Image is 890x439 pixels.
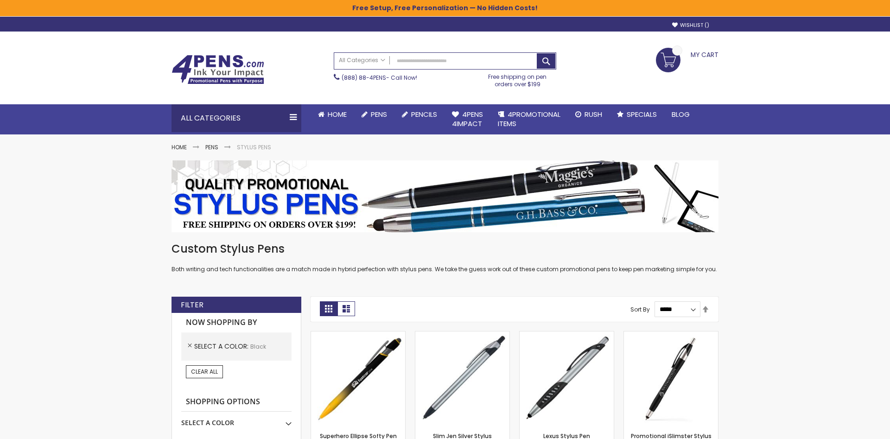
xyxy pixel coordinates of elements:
[627,109,657,119] span: Specials
[172,104,301,132] div: All Categories
[520,331,614,426] img: Lexus Stylus Pen-Black
[172,242,718,256] h1: Custom Stylus Pens
[250,343,266,350] span: Black
[320,301,337,316] strong: Grid
[181,412,292,427] div: Select A Color
[664,104,697,125] a: Blog
[568,104,610,125] a: Rush
[585,109,602,119] span: Rush
[172,55,264,84] img: 4Pens Custom Pens and Promotional Products
[624,331,718,339] a: Promotional iSlimster Stylus Click Pen-Black
[311,104,354,125] a: Home
[342,74,417,82] span: - Call Now!
[490,104,568,134] a: 4PROMOTIONALITEMS
[520,331,614,339] a: Lexus Stylus Pen-Black
[342,74,386,82] a: (888) 88-4PENS
[394,104,445,125] a: Pencils
[415,331,509,339] a: Slim Jen Silver Stylus-Black
[672,109,690,119] span: Blog
[172,143,187,151] a: Home
[172,160,718,232] img: Stylus Pens
[311,331,405,426] img: Superhero Ellipse Softy Pen with Stylus - Laser Engraved-Black
[186,365,223,378] a: Clear All
[445,104,490,134] a: 4Pens4impact
[181,300,203,310] strong: Filter
[498,109,560,128] span: 4PROMOTIONAL ITEMS
[172,242,718,274] div: Both writing and tech functionalities are a match made in hybrid perfection with stylus pens. We ...
[624,331,718,426] img: Promotional iSlimster Stylus Click Pen-Black
[194,342,250,351] span: Select A Color
[181,313,292,332] strong: Now Shopping by
[328,109,347,119] span: Home
[237,143,271,151] strong: Stylus Pens
[672,22,709,29] a: Wishlist
[479,70,557,88] div: Free shipping on pen orders over $199
[415,331,509,426] img: Slim Jen Silver Stylus-Black
[452,109,483,128] span: 4Pens 4impact
[339,57,385,64] span: All Categories
[630,305,650,313] label: Sort By
[181,392,292,412] strong: Shopping Options
[311,331,405,339] a: Superhero Ellipse Softy Pen with Stylus - Laser Engraved-Black
[191,368,218,375] span: Clear All
[205,143,218,151] a: Pens
[814,414,890,439] iframe: Google Customer Reviews
[411,109,437,119] span: Pencils
[610,104,664,125] a: Specials
[354,104,394,125] a: Pens
[334,53,390,68] a: All Categories
[371,109,387,119] span: Pens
